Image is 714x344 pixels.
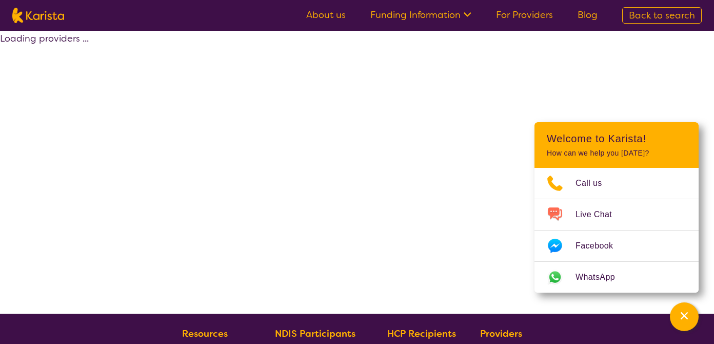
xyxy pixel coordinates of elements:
[306,9,346,21] a: About us
[578,9,598,21] a: Blog
[534,122,699,293] div: Channel Menu
[547,149,686,158] p: How can we help you [DATE]?
[547,132,686,145] h2: Welcome to Karista!
[622,7,702,24] a: Back to search
[576,238,625,254] span: Facebook
[670,302,699,331] button: Channel Menu
[182,328,228,340] b: Resources
[534,262,699,293] a: Web link opens in a new tab.
[387,328,456,340] b: HCP Recipients
[629,9,695,22] span: Back to search
[534,168,699,293] ul: Choose channel
[576,207,624,222] span: Live Chat
[370,9,471,21] a: Funding Information
[480,328,522,340] b: Providers
[12,8,64,23] img: Karista logo
[576,176,614,191] span: Call us
[496,9,553,21] a: For Providers
[576,270,627,285] span: WhatsApp
[275,328,355,340] b: NDIS Participants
